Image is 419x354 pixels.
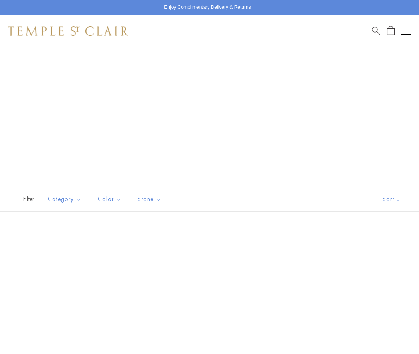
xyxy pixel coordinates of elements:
button: Open navigation [401,26,411,36]
span: Category [44,194,88,204]
button: Stone [132,190,168,208]
span: Color [94,194,128,204]
p: Enjoy Complimentary Delivery & Returns [164,4,251,12]
a: Search [372,26,380,36]
button: Category [42,190,88,208]
img: Temple St. Clair [8,26,128,36]
span: Stone [134,194,168,204]
a: Open Shopping Bag [387,26,395,36]
button: Show sort by [365,187,419,211]
button: Color [92,190,128,208]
